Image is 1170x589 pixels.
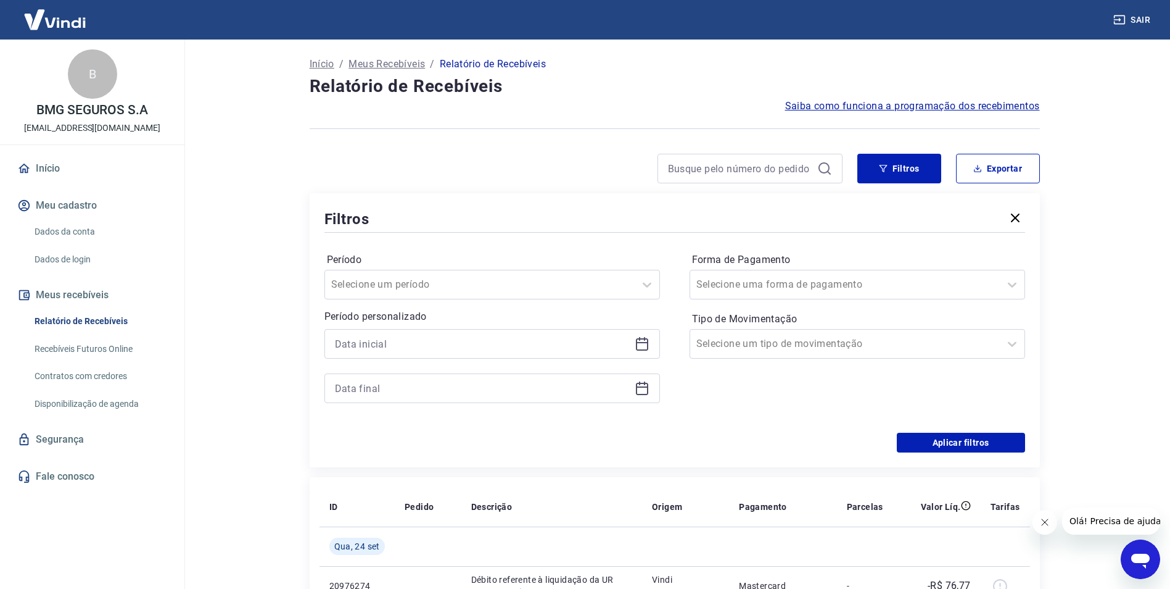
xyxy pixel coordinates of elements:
[30,219,170,244] a: Dados da conta
[471,501,513,513] p: Descrição
[30,336,170,362] a: Recebíveis Futuros Online
[1032,510,1057,535] iframe: Fechar mensagem
[348,57,425,72] a: Meus Recebíveis
[1062,508,1160,535] iframe: Mensagem da empresa
[7,9,104,19] span: Olá! Precisa de ajuda?
[324,209,370,229] h5: Filtros
[327,253,657,267] label: Período
[15,463,170,490] a: Fale conosco
[15,426,170,453] a: Segurança
[15,1,95,38] img: Vindi
[30,391,170,417] a: Disponibilização de agenda
[991,501,1020,513] p: Tarifas
[440,57,546,72] p: Relatório de Recebíveis
[335,379,630,398] input: Data final
[739,501,787,513] p: Pagamento
[692,253,1023,267] label: Forma de Pagamento
[956,154,1040,183] button: Exportar
[334,540,380,553] span: Qua, 24 set
[668,159,812,178] input: Busque pelo número do pedido
[30,364,170,389] a: Contratos com credores
[652,501,682,513] p: Origem
[857,154,941,183] button: Filtros
[15,155,170,182] a: Início
[1121,540,1160,579] iframe: Botão para abrir a janela de mensagens
[897,433,1025,453] button: Aplicar filtros
[1111,9,1155,31] button: Sair
[68,49,117,99] div: B
[430,57,434,72] p: /
[324,309,660,324] p: Período personalizado
[335,335,630,353] input: Data inicial
[310,74,1040,99] h4: Relatório de Recebíveis
[15,192,170,219] button: Meu cadastro
[24,122,160,135] p: [EMAIL_ADDRESS][DOMAIN_NAME]
[921,501,961,513] p: Valor Líq.
[339,57,344,72] p: /
[30,309,170,334] a: Relatório de Recebíveis
[310,57,334,72] a: Início
[847,501,883,513] p: Parcelas
[15,282,170,309] button: Meus recebíveis
[30,247,170,272] a: Dados de login
[36,104,148,117] p: BMG SEGUROS S.A
[785,99,1040,114] a: Saiba como funciona a programação dos recebimentos
[405,501,434,513] p: Pedido
[692,312,1023,327] label: Tipo de Movimentação
[329,501,338,513] p: ID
